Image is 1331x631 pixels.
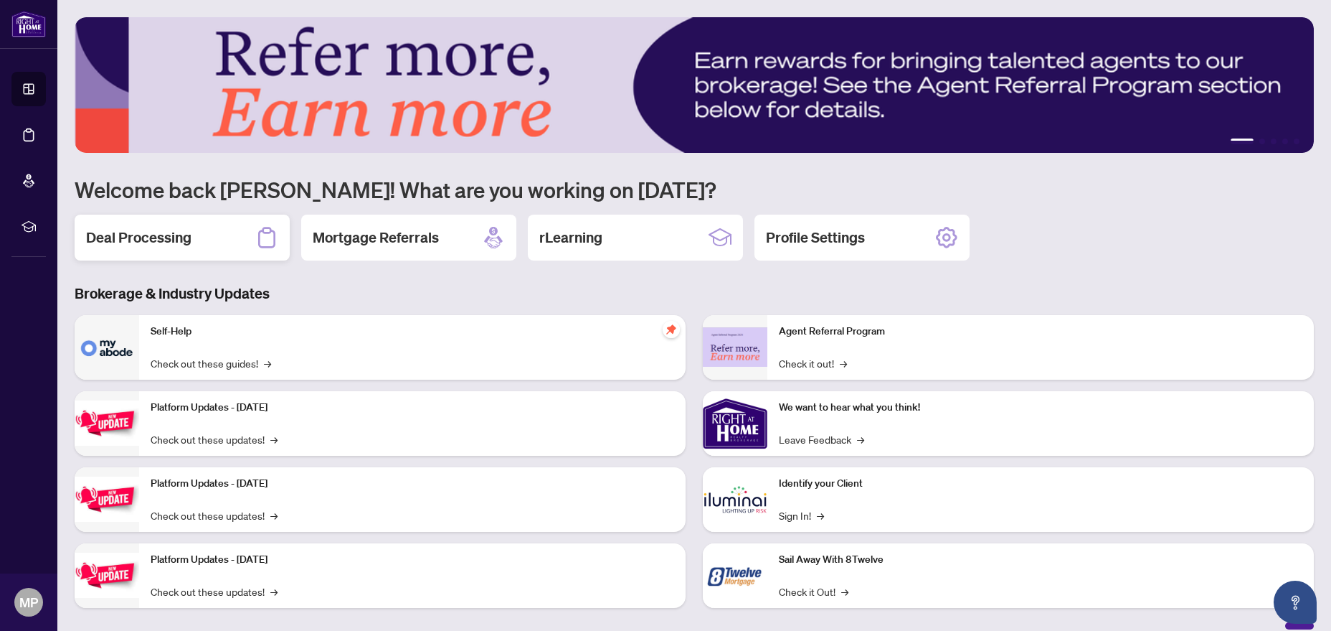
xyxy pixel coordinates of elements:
h2: Mortgage Referrals [313,228,439,248]
span: → [817,508,824,523]
a: Leave Feedback→ [779,431,864,447]
a: Check it Out!→ [779,584,848,599]
button: 2 [1259,139,1265,144]
h1: Welcome back [PERSON_NAME]! What are you working on [DATE]? [75,176,1314,203]
button: 5 [1294,139,1299,144]
a: Sign In!→ [779,508,824,523]
button: 1 [1231,139,1254,144]
a: Check out these guides!→ [151,355,271,371]
img: We want to hear what you think! [703,391,767,456]
span: pushpin [663,321,680,338]
img: Sail Away With 8Twelve [703,543,767,608]
img: Platform Updates - July 21, 2025 [75,401,139,446]
a: Check out these updates!→ [151,431,278,447]
span: MP [19,592,38,612]
a: Check out these updates!→ [151,584,278,599]
img: Platform Updates - July 8, 2025 [75,477,139,522]
span: → [857,431,864,447]
img: Slide 0 [75,17,1314,153]
img: Identify your Client [703,467,767,532]
img: Self-Help [75,315,139,380]
p: Identify your Client [779,476,1302,492]
p: Sail Away With 8Twelve [779,552,1302,568]
p: Platform Updates - [DATE] [151,400,674,416]
button: Open asap [1274,581,1317,624]
a: Check out these updates!→ [151,508,278,523]
span: → [270,431,278,447]
span: → [270,584,278,599]
p: We want to hear what you think! [779,400,1302,416]
h2: Profile Settings [766,228,865,248]
span: → [840,355,847,371]
h2: rLearning [539,228,602,248]
p: Platform Updates - [DATE] [151,552,674,568]
h2: Deal Processing [86,228,191,248]
img: Agent Referral Program [703,327,767,367]
span: → [270,508,278,523]
span: → [841,584,848,599]
a: Check it out!→ [779,355,847,371]
p: Agent Referral Program [779,324,1302,340]
p: Platform Updates - [DATE] [151,476,674,492]
img: Platform Updates - June 23, 2025 [75,553,139,598]
h3: Brokerage & Industry Updates [75,284,1314,304]
p: Self-Help [151,324,674,340]
button: 4 [1282,139,1288,144]
button: 3 [1271,139,1276,144]
img: logo [11,11,46,37]
span: → [264,355,271,371]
